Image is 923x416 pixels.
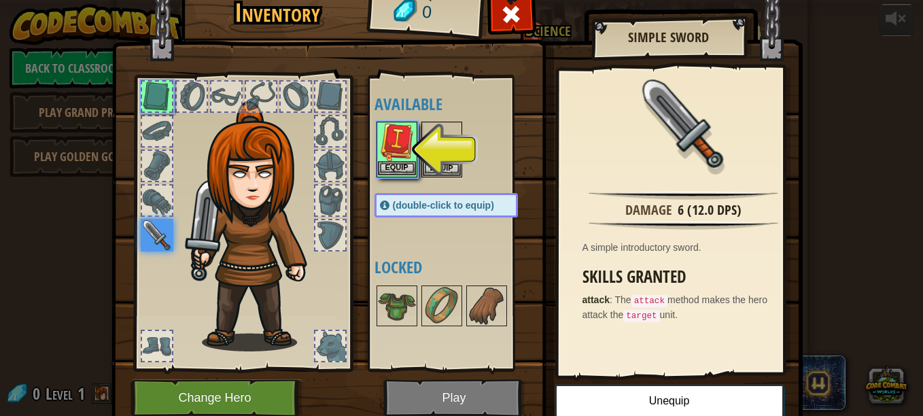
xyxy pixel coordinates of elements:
[375,95,545,113] h4: Available
[678,201,742,220] div: 6 (12.0 DPS)
[589,191,778,200] img: hr.png
[640,80,728,168] img: portrait.png
[589,221,778,230] img: hr.png
[582,294,768,320] span: The method makes the hero attack the unit.
[610,294,615,305] span: :
[375,258,545,276] h4: Locked
[423,162,461,176] button: Equip
[582,241,792,254] div: A simple introductory sword.
[393,200,494,211] span: (double-click to equip)
[623,310,659,322] code: target
[141,219,173,252] img: portrait.png
[631,295,667,307] code: attack
[378,287,416,325] img: portrait.png
[185,101,331,351] img: hair_f2.png
[468,287,506,325] img: portrait.png
[605,30,733,45] h2: Simple Sword
[378,161,416,175] button: Equip
[582,268,792,286] h3: Skills Granted
[423,287,461,325] img: portrait.png
[582,294,610,305] strong: attack
[378,123,416,161] img: portrait.png
[423,123,461,161] img: portrait.png
[625,201,672,220] div: Damage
